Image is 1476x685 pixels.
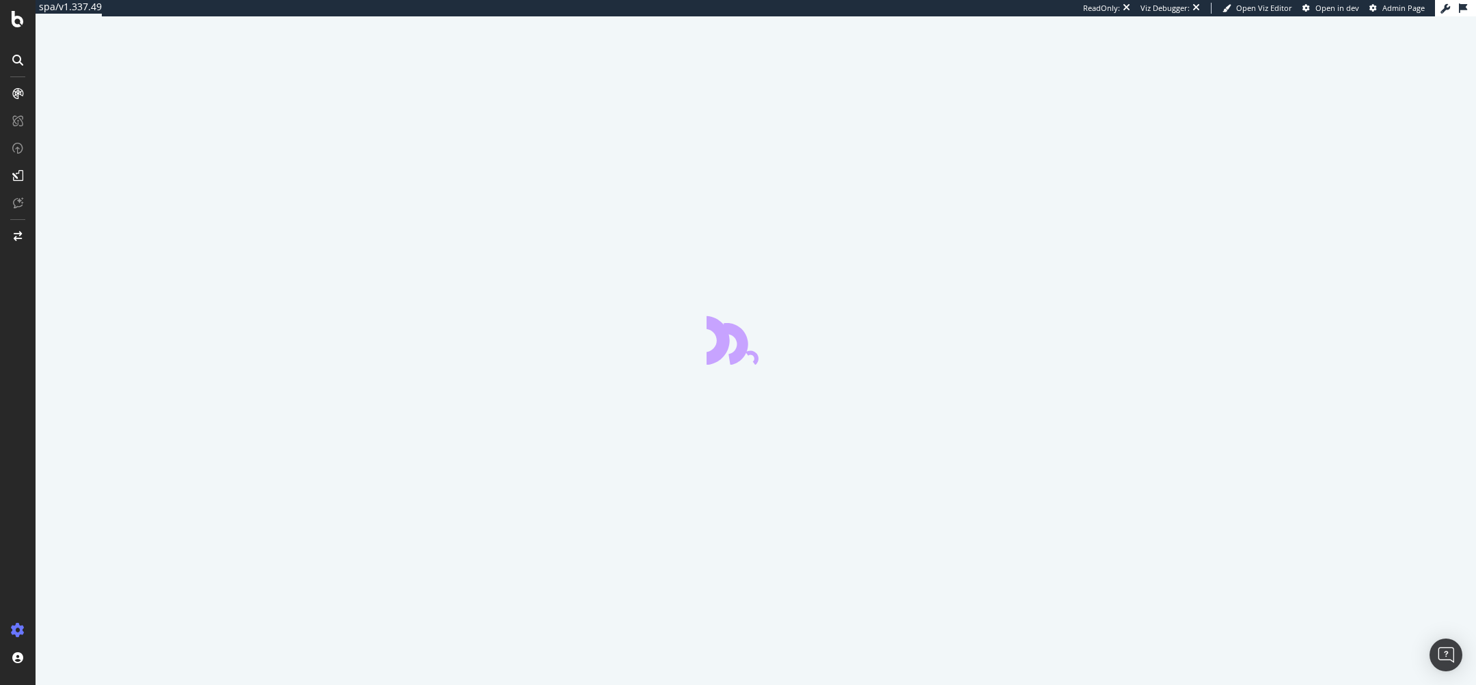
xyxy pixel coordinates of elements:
span: Open in dev [1315,3,1359,13]
a: Open Viz Editor [1222,3,1292,14]
div: ReadOnly: [1083,3,1120,14]
span: Admin Page [1382,3,1425,13]
span: Open Viz Editor [1236,3,1292,13]
a: Open in dev [1302,3,1359,14]
div: Open Intercom Messenger [1430,639,1462,671]
div: Viz Debugger: [1140,3,1190,14]
a: Admin Page [1369,3,1425,14]
div: animation [707,316,805,365]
